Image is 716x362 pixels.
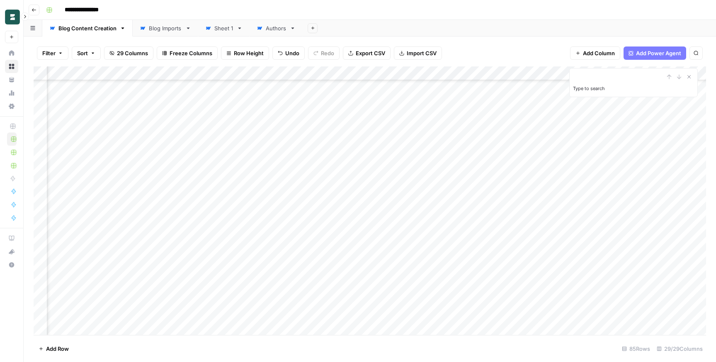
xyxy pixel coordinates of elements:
button: Add Power Agent [624,46,686,60]
span: Freeze Columns [170,49,212,57]
div: 29/29 Columns [653,342,706,355]
div: Blog Imports [149,24,182,32]
img: Borderless Logo [5,10,20,24]
div: Sheet 1 [214,24,233,32]
span: Sort [77,49,88,57]
span: Add Column [583,49,615,57]
div: Blog Content Creation [58,24,117,32]
button: Undo [272,46,305,60]
div: 85 Rows [619,342,653,355]
span: Row Height [234,49,264,57]
a: Usage [5,86,18,100]
a: Blog Content Creation [42,20,133,37]
a: Your Data [5,73,18,86]
button: Import CSV [394,46,442,60]
a: Settings [5,100,18,113]
div: Authors [266,24,286,32]
button: 29 Columns [104,46,153,60]
a: Browse [5,60,18,73]
button: Sort [72,46,101,60]
a: Blog Imports [133,20,198,37]
span: Add Row [46,345,69,353]
a: Home [5,46,18,60]
button: Close Search [684,72,694,82]
span: Filter [42,49,56,57]
span: Add Power Agent [636,49,681,57]
label: Type to search [573,86,605,91]
span: Export CSV [356,49,385,57]
button: Export CSV [343,46,391,60]
span: Undo [285,49,299,57]
a: Authors [250,20,303,37]
span: Redo [321,49,334,57]
span: Import CSV [407,49,437,57]
button: Filter [37,46,68,60]
button: Add Column [570,46,620,60]
button: Workspace: Borderless [5,7,18,27]
span: 29 Columns [117,49,148,57]
button: Row Height [221,46,269,60]
button: Add Row [34,342,74,355]
button: Help + Support [5,258,18,271]
button: Redo [308,46,340,60]
button: What's new? [5,245,18,258]
a: AirOps Academy [5,232,18,245]
button: Freeze Columns [157,46,218,60]
a: Sheet 1 [198,20,250,37]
